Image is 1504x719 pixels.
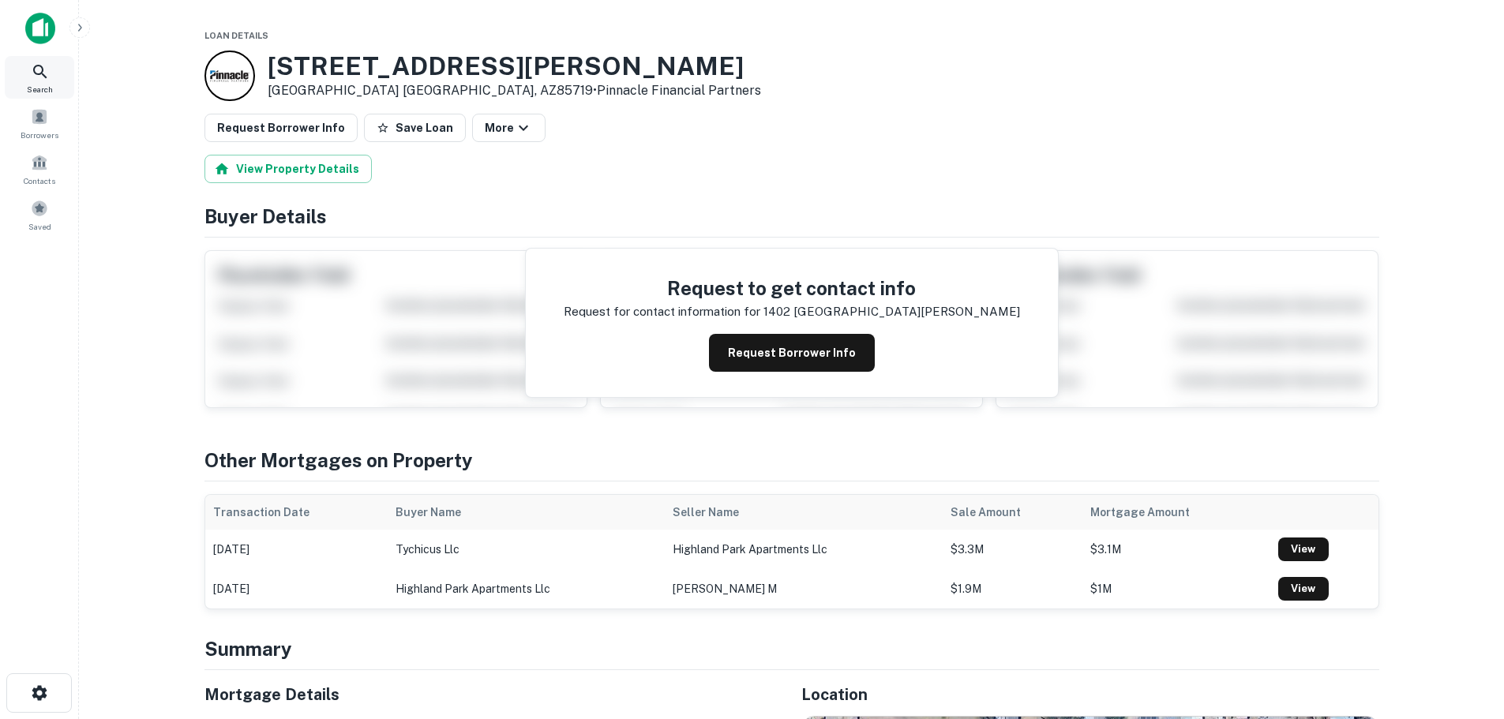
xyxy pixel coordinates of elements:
[268,81,761,100] p: [GEOGRAPHIC_DATA] [GEOGRAPHIC_DATA], AZ85719 •
[564,302,760,321] p: Request for contact information for
[388,569,666,609] td: highland park apartments llc
[204,31,268,40] span: Loan Details
[204,155,372,183] button: View Property Details
[24,174,55,187] span: Contacts
[763,302,1020,321] p: 1402 [GEOGRAPHIC_DATA][PERSON_NAME]
[205,495,388,530] th: Transaction Date
[5,148,74,190] a: Contacts
[1082,569,1270,609] td: $1M
[388,530,666,569] td: tychicus llc
[204,446,1379,474] h4: Other Mortgages on Property
[5,56,74,99] a: Search
[21,129,58,141] span: Borrowers
[943,495,1082,530] th: Sale Amount
[5,193,74,236] a: Saved
[204,635,1379,663] h4: Summary
[25,13,55,44] img: capitalize-icon.png
[364,114,466,142] button: Save Loan
[204,683,782,706] h5: Mortgage Details
[28,220,51,233] span: Saved
[388,495,666,530] th: Buyer Name
[564,274,1020,302] h4: Request to get contact info
[204,202,1379,230] h4: Buyer Details
[1278,577,1329,601] a: View
[943,530,1082,569] td: $3.3M
[472,114,546,142] button: More
[665,495,943,530] th: Seller Name
[1425,593,1504,668] iframe: Chat Widget
[665,530,943,569] td: highland park apartments llc
[204,114,358,142] button: Request Borrower Info
[801,683,1379,706] h5: Location
[1082,530,1270,569] td: $3.1M
[268,51,761,81] h3: [STREET_ADDRESS][PERSON_NAME]
[205,530,388,569] td: [DATE]
[943,569,1082,609] td: $1.9M
[205,569,388,609] td: [DATE]
[5,102,74,144] a: Borrowers
[1278,537,1329,561] a: View
[597,83,761,98] a: Pinnacle Financial Partners
[1082,495,1270,530] th: Mortgage Amount
[709,334,875,372] button: Request Borrower Info
[27,83,53,95] span: Search
[665,569,943,609] td: [PERSON_NAME] m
